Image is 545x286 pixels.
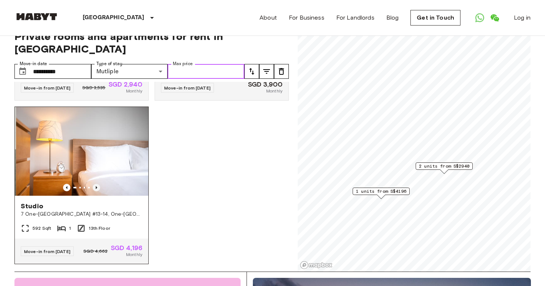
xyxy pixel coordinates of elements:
div: Map marker [416,162,473,174]
button: tune [274,64,289,79]
button: tune [244,64,259,79]
a: About [260,13,277,22]
button: Previous image [93,184,100,191]
span: Monthly [126,251,142,258]
span: Monthly [266,88,283,94]
span: SGD 3,900 [248,81,283,88]
span: 7 One-[GEOGRAPHIC_DATA] #13-14, One-[GEOGRAPHIC_DATA] 13-14 S138642 [21,211,142,218]
button: Choose date, selected date is 17 Sep 2025 [15,64,30,79]
div: Mutliple [91,64,168,79]
span: Move-in from [DATE] [24,85,70,91]
span: 1 units from S$4196 [356,188,406,195]
div: Map marker [353,188,410,199]
label: Type of stay [96,61,122,67]
a: Previous imagePrevious imageStudio7 One-[GEOGRAPHIC_DATA] #13-14, One-[GEOGRAPHIC_DATA] 13-14 S13... [14,107,149,264]
span: Move-in from [DATE] [164,85,211,91]
span: Studio [21,202,43,211]
a: Open WhatsApp [472,10,487,25]
img: Habyt [14,13,59,20]
a: Open WeChat [487,10,502,25]
img: Marketing picture of unit SG-01-106-001-01 [16,107,149,196]
span: SGD 2,940 [109,81,142,88]
a: Blog [386,13,399,22]
a: Get in Touch [410,10,460,26]
span: Move-in from [DATE] [24,249,70,254]
a: For Landlords [336,13,374,22]
span: 592 Sqft [33,225,51,232]
canvas: Map [298,21,531,272]
span: SGD 4,662 [83,248,108,255]
label: Move-in date [20,61,47,67]
p: [GEOGRAPHIC_DATA] [83,13,145,22]
a: Mapbox logo [300,261,333,269]
span: 2 units from S$2940 [419,163,469,169]
span: Monthly [126,88,142,94]
a: Log in [514,13,531,22]
label: Max price [173,61,193,67]
span: 1 [69,225,71,232]
span: 13th Floor [89,225,110,232]
button: Previous image [63,184,70,191]
button: tune [259,64,274,79]
span: Private rooms and apartments for rent in [GEOGRAPHIC_DATA] [14,30,289,55]
span: SGD 3,535 [82,84,105,91]
a: For Business [289,13,324,22]
span: SGD 4,196 [111,245,142,251]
